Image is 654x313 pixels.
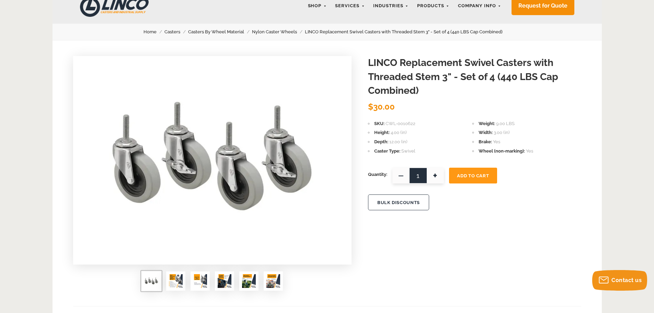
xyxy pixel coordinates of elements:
button: Add To Cart [449,168,497,183]
a: Casters By Wheel Material [188,28,252,36]
img: LINCO Replacement Swivel Casters with Threaded Stem 3" - Set of 4 (440 LBS Cap Combined) [266,274,280,288]
span: Brake [479,139,492,144]
a: Casters [164,28,188,36]
span: Wheel (non-marking) [479,148,525,154]
span: CWL-0010622 [386,121,415,126]
h1: LINCO Replacement Swivel Casters with Threaded Stem 3" - Set of 4 (440 LBS Cap Combined) [368,56,581,98]
img: LINCO Replacement Swivel Casters with Threaded Stem 3" - Set of 4 (440 LBS Cap Combined) [193,274,207,288]
span: + [427,168,444,183]
img: LINCO Replacement Swivel Casters with Threaded Stem 3" - Set of 4 (440 LBS Cap Combined) [218,274,231,288]
img: LINCO Replacement Swivel Casters with Threaded Stem 3" - Set of 4 (440 LBS Cap Combined) [242,274,256,288]
a: Nylon Caster Wheels [252,28,305,36]
a: LINCO Replacement Swivel Casters with Threaded Stem 3" - Set of 4 (440 LBS Cap Combined) [305,28,510,36]
img: LINCO Replacement Swivel Casters with Threaded Stem 3" - Set of 4 (440 LBS Cap Combined) [109,56,315,262]
span: Caster Type [374,148,400,154]
span: $30.00 [368,102,395,112]
span: Height [374,130,390,135]
button: BULK DISCOUNTS [368,194,429,210]
span: Weight [479,121,495,126]
span: Add To Cart [457,173,489,178]
span: Swivel [401,148,415,154]
span: — [392,168,410,183]
a: Home [144,28,164,36]
span: Width [479,130,493,135]
span: 12.00 (in) [389,139,407,144]
span: Yes [493,139,500,144]
span: SKU [374,121,385,126]
span: Depth [374,139,388,144]
span: 3.00 (in) [494,130,509,135]
img: LINCO Replacement Swivel Casters with Threaded Stem 3" - Set of 4 (440 LBS Cap Combined) [145,274,158,288]
img: LINCO Replacement Swivel Casters with Threaded Stem 3" - Set of 4 (440 LBS Cap Combined) [169,274,183,288]
span: Yes [526,148,533,154]
span: Quantity [368,168,387,181]
span: 9.00 LBS [496,121,515,126]
span: Contact us [611,277,642,283]
span: 4.00 (in) [391,130,406,135]
button: Contact us [592,270,647,291]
